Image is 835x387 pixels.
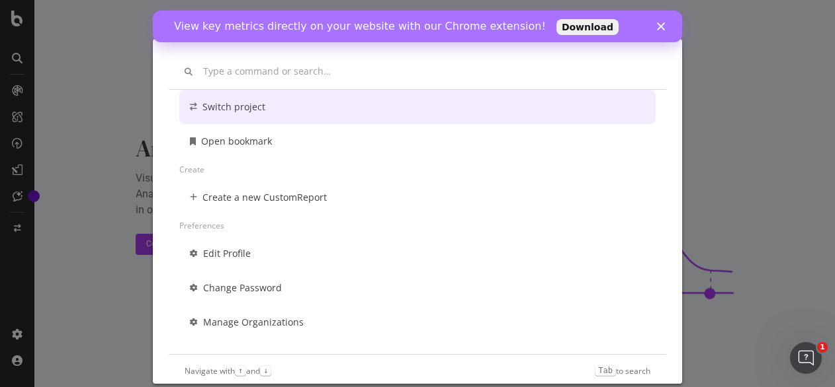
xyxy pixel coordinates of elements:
div: Manage Organizations [203,316,304,329]
div: Navigate with and [185,365,271,376]
iframe: Intercom live chat [790,342,822,374]
kbd: ↓ [260,365,271,376]
div: modal [153,39,682,384]
div: Change Password [203,281,282,295]
div: Preferences [179,215,656,236]
kbd: ↑ [235,365,246,376]
div: Switch project [202,100,265,114]
div: Create a new CustomReport [202,191,327,204]
kbd: Tab [595,365,616,376]
div: to search [595,365,650,376]
iframe: Intercom live chat banner [153,11,682,42]
div: Edit Profile [203,247,251,260]
div: Open bookmark [201,135,272,148]
span: 1 [817,342,828,353]
div: Create [179,158,656,180]
div: Close [504,12,517,20]
input: Type a command or search… [203,66,650,77]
